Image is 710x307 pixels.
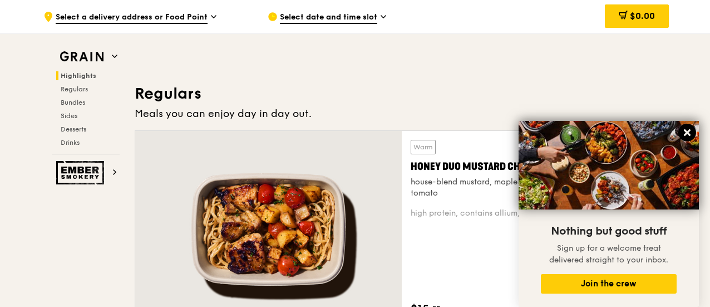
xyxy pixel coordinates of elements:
[56,12,208,24] span: Select a delivery address or Food Point
[61,125,86,133] span: Desserts
[61,139,80,147] span: Drinks
[61,85,88,93] span: Regulars
[411,140,436,154] div: Warm
[61,112,77,120] span: Sides
[61,72,96,80] span: Highlights
[135,84,669,104] h3: Regulars
[280,12,377,24] span: Select date and time slot
[56,161,107,184] img: Ember Smokery web logo
[411,177,659,199] div: house-blend mustard, maple soy baked potato, linguine, cherry tomato
[411,159,659,174] div: Honey Duo Mustard Chicken
[519,121,699,209] img: DSC07876-Edit02-Large.jpeg
[549,243,668,265] span: Sign up for a welcome treat delivered straight to your inbox.
[551,225,667,238] span: Nothing but good stuff
[135,106,669,121] div: Meals you can enjoy day in day out.
[630,11,655,21] span: $0.00
[56,47,107,67] img: Grain web logo
[678,124,696,142] button: Close
[411,208,659,219] div: high protein, contains allium, soy, wheat
[541,274,677,294] button: Join the crew
[61,99,85,106] span: Bundles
